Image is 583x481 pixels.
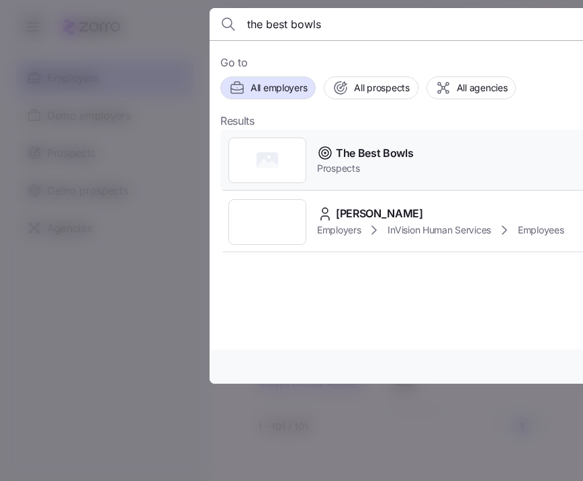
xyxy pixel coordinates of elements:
span: All employers [251,81,307,95]
span: The Best Bowls [336,145,414,162]
button: All prospects [324,76,418,99]
button: All agencies [427,76,517,99]
img: Employer logo [254,209,281,235]
span: [PERSON_NAME] [336,205,423,222]
span: Prospects [317,162,414,175]
span: All agencies [457,81,508,95]
span: All prospects [354,81,409,95]
span: InVision Human Services [388,223,491,237]
button: All employers [220,76,316,99]
span: Employees [518,223,564,237]
span: Results [220,113,255,129]
span: Employers [317,223,361,237]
